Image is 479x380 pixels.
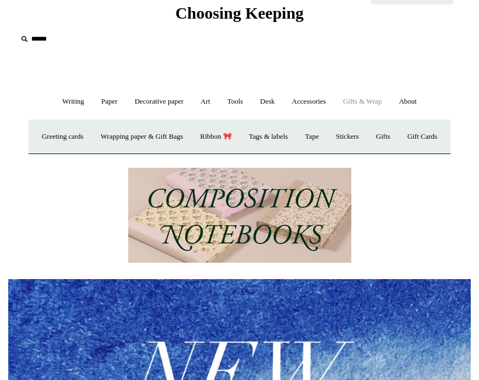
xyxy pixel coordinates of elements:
[335,88,390,117] a: Gifts & Wrap
[400,123,445,152] a: Gift Cards
[94,88,126,117] a: Paper
[220,88,251,117] a: Tools
[192,123,239,152] a: Ribbon 🎀
[241,123,295,152] a: Tags & labels
[127,88,191,117] a: Decorative paper
[253,88,283,117] a: Desk
[175,4,304,22] span: Choosing Keeping
[34,123,91,152] a: Greeting cards
[391,88,425,117] a: About
[175,13,304,21] a: Choosing Keeping
[55,88,92,117] a: Writing
[93,123,191,152] a: Wrapping paper & Gift Bags
[284,88,334,117] a: Accessories
[298,123,327,152] a: Tape
[328,123,367,152] a: Stickers
[193,88,218,117] a: Art
[128,168,351,263] img: 202302 Composition ledgers.jpg__PID:69722ee6-fa44-49dd-a067-31375e5d54ec
[368,123,398,152] a: Gifts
